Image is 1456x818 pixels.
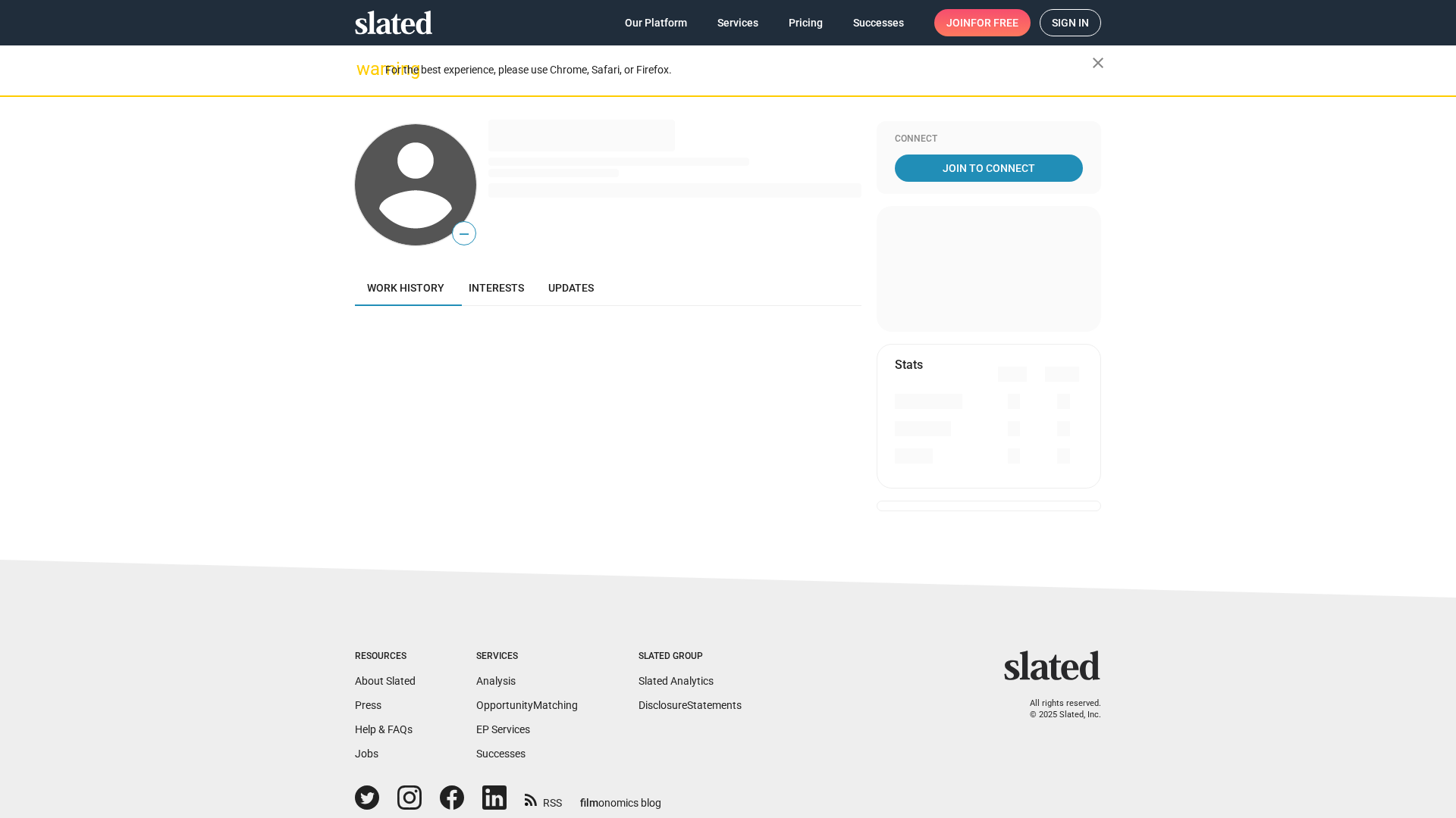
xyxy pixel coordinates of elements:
a: DisclosureStatements [639,699,742,711]
a: Interests [457,270,536,306]
span: Updates [548,282,594,294]
a: Updates [536,270,606,306]
span: for free [971,9,1018,36]
a: Join To Connect [895,155,1083,182]
div: Resources [355,651,416,663]
p: All rights reserved. © 2025 Slated, Inc. [1014,698,1101,720]
a: Help & FAQs [355,723,413,735]
a: RSS [525,787,562,810]
a: About Slated [355,675,416,687]
span: Our Platform [625,9,687,36]
mat-card-title: Stats [895,357,923,373]
a: Slated Analytics [639,675,714,687]
a: EP Services [476,723,530,735]
a: Analysis [476,675,516,687]
a: Sign in [1040,9,1101,36]
mat-icon: close [1089,54,1107,72]
a: Successes [841,9,916,36]
span: Services [717,9,758,36]
span: Work history [367,282,444,294]
div: For the best experience, please use Chrome, Safari, or Firefox. [385,60,1092,80]
div: Services [476,651,578,663]
div: Slated Group [639,651,742,663]
a: filmonomics blog [580,784,661,810]
a: Pricing [777,9,835,36]
a: OpportunityMatching [476,699,578,711]
span: — [453,224,475,244]
a: Jobs [355,748,378,760]
span: Pricing [789,9,823,36]
a: Services [705,9,770,36]
span: Successes [853,9,904,36]
span: Join [946,9,1018,36]
a: Work history [355,270,457,306]
a: Successes [476,748,526,760]
div: Connect [895,133,1083,145]
span: Join To Connect [898,155,1080,182]
a: Joinfor free [934,9,1031,36]
span: film [580,797,598,809]
span: Sign in [1052,10,1089,36]
mat-icon: warning [356,60,375,78]
span: Interests [469,282,524,294]
a: Our Platform [613,9,699,36]
a: Press [355,699,381,711]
